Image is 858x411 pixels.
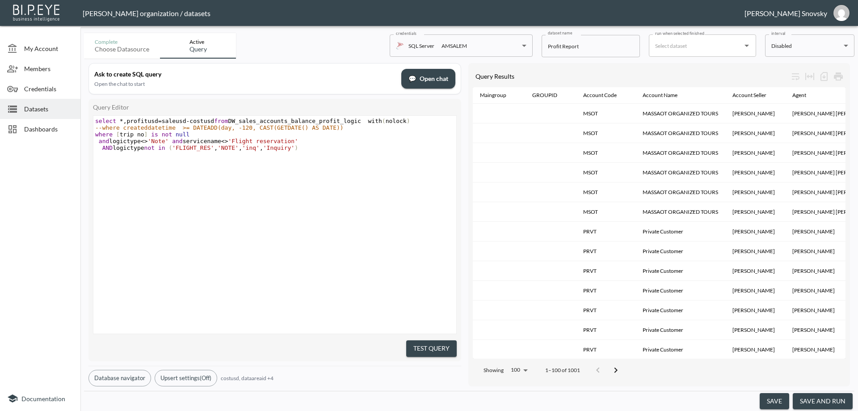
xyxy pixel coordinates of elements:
span: 'inq' [242,144,260,151]
th: LeehI Mizrahi [725,242,785,261]
div: Choose datasource [95,45,149,53]
th: PRVT [576,301,635,320]
th: Private Customer [635,222,725,242]
span: not [144,144,155,151]
div: Number of rows selected for download: 1001 [817,69,831,84]
div: [PERSON_NAME] organization / datasets [83,9,744,17]
p: SQL Server [408,41,434,51]
div: Account Name [643,90,677,101]
span: Datasets [24,104,73,114]
span: Documentation [21,395,65,403]
span: Members [24,64,73,73]
span: Dashboards [24,124,73,134]
span: <> [141,138,148,144]
span: - [186,118,190,124]
th: MSOT [576,202,635,222]
th: LeehI Mizrahi [725,104,785,123]
span: from [214,118,228,124]
div: Toggle table layout between fixed and auto (default: auto) [803,69,817,84]
div: [PERSON_NAME] Snovsky [744,9,827,17]
span: Agent [792,90,818,101]
span: = [158,118,162,124]
div: Wrap text [788,69,803,84]
span: Credentials [24,84,73,93]
span: Account Code [583,90,628,101]
button: Go to next page [607,361,625,379]
th: Private Customer [635,301,725,320]
th: MSOT [576,104,635,123]
th: LeehI Mizrahi [725,182,785,202]
span: is [151,131,158,138]
span: and [172,138,182,144]
span: ( [168,144,172,151]
span: ) [407,118,410,124]
button: Open [740,39,753,52]
span: 'Note' [147,138,168,144]
div: Agent [792,90,806,101]
span: AND [102,144,113,151]
span: 'Inquiry' [263,144,294,151]
span: Account Seller [732,90,778,101]
label: interval [771,30,786,36]
div: Account Code [583,90,617,101]
span: and [99,138,109,144]
label: run when selected finished [655,30,704,36]
div: Query [189,45,207,53]
th: Private Customer [635,340,725,360]
span: ] [144,131,148,138]
span: 'FLIGHT_RES' [172,144,214,151]
th: Private Customer [635,320,725,340]
th: PRVT [576,222,635,242]
button: chatOpen chat [401,69,455,89]
div: Ask to create SQL query [94,70,396,78]
span: , [260,144,263,151]
th: LeehI Mizrahi [725,222,785,242]
input: Select dataset [653,38,739,53]
span: costusd;dataareaid;profitusd;RECID;SALESID;saleusd [221,375,273,381]
span: in [158,144,165,151]
span: <> [221,138,228,144]
span: logictype servicename [95,138,298,144]
span: Account Name [643,90,689,101]
a: Documentation [7,393,73,404]
th: MASSAOT ORGANIZED TOURS [635,104,725,123]
th: LeehI Mizrahi [725,301,785,320]
img: bipeye-logo [11,2,63,22]
div: Maingroup [480,90,506,101]
th: LeehI Mizrahi [725,163,785,182]
span: ) [294,144,298,151]
label: dataset name [548,30,572,36]
th: MSOT [576,182,635,202]
th: MSOT [576,123,635,143]
label: credentials [396,30,416,36]
th: MASSAOT ORGANIZED TOURS [635,123,725,143]
div: GROUPID [532,90,557,101]
th: MSOT [576,143,635,163]
th: Private Customer [635,242,725,261]
th: MASSAOT ORGANIZED TOURS [635,182,725,202]
div: Query Editor [93,103,457,111]
div: AMSALEM [442,41,467,51]
span: select [95,118,116,124]
th: LeehI Mizrahi [725,261,785,281]
span: not [162,131,172,138]
th: LeehI Mizrahi [725,143,785,163]
p: 1–100 of 1001 [545,366,580,374]
span: , [214,144,218,151]
th: PRVT [576,261,635,281]
span: where [95,131,113,138]
button: Upsert settings(Off) [155,370,217,386]
th: MASSAOT ORGANIZED TOURS [635,143,725,163]
div: Print [831,69,845,84]
span: 'NOTE' [218,144,239,151]
span: profitusd saleusd costusd DW_sales_accounts_balance_profit_logic with nolock [95,118,410,124]
th: LeehI Mizrahi [725,281,785,301]
img: mssql icon [396,42,404,50]
button: gils@amsalem.com [827,2,856,24]
th: Private Customer [635,261,725,281]
span: Maingroup [480,90,518,101]
span: chat [408,73,416,85]
th: LeehI Mizrahi [725,123,785,143]
th: Private Customer [635,281,725,301]
span: ( [382,118,386,124]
